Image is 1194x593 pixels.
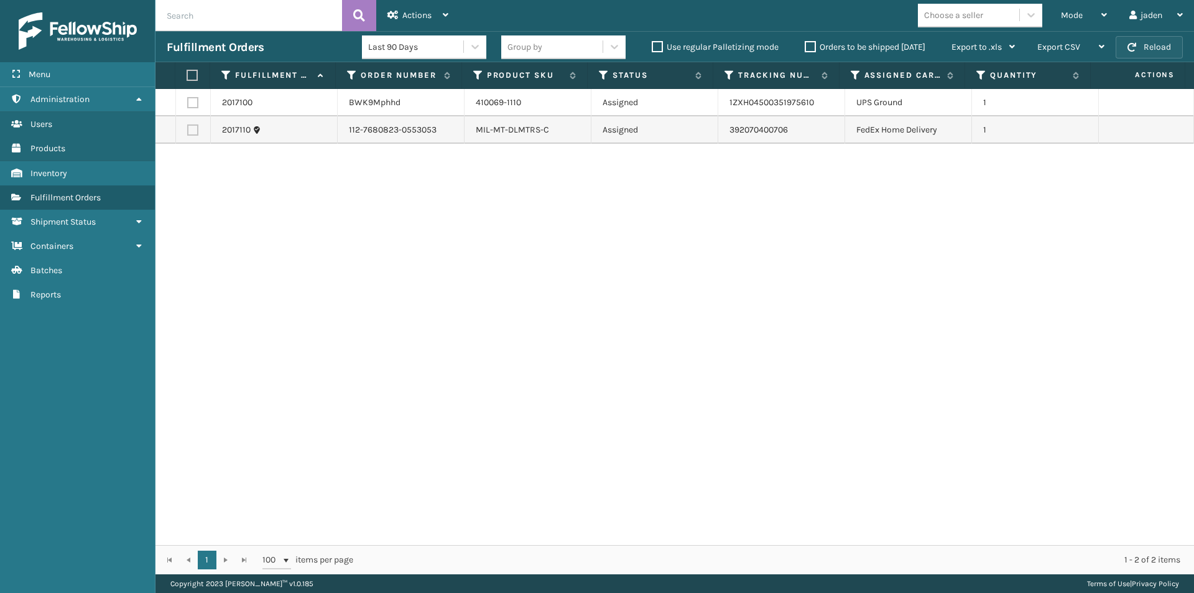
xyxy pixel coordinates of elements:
label: Fulfillment Order Id [235,70,312,81]
label: Orders to be shipped [DATE] [805,42,925,52]
td: 112-7680823-0553053 [338,116,465,144]
p: Copyright 2023 [PERSON_NAME]™ v 1.0.185 [170,574,313,593]
label: Quantity [990,70,1067,81]
label: Tracking Number [738,70,815,81]
span: Shipment Status [30,217,96,227]
a: 1ZXH04500351975610 [729,97,814,108]
label: Status [613,70,689,81]
span: Administration [30,94,90,105]
label: Product SKU [487,70,563,81]
span: Batches [30,265,62,276]
div: Group by [507,40,542,54]
a: MIL-MT-DLMTRS-C [476,124,549,135]
a: 410069-1110 [476,97,521,108]
a: 392070400706 [729,124,788,135]
div: 1 - 2 of 2 items [371,554,1180,566]
span: Users [30,119,52,129]
button: Reload [1116,36,1183,58]
span: Containers [30,241,73,251]
div: | [1087,574,1179,593]
label: Use regular Palletizing mode [652,42,779,52]
span: Export CSV [1037,42,1080,52]
span: Export to .xls [951,42,1002,52]
img: logo [19,12,137,50]
span: Products [30,143,65,154]
span: Fulfillment Orders [30,192,101,203]
span: Actions [1094,65,1182,85]
span: Menu [29,69,50,80]
td: FedEx Home Delivery [845,116,972,144]
span: Reports [30,289,61,300]
td: Assigned [591,116,718,144]
td: 1 [972,89,1099,116]
td: UPS Ground [845,89,972,116]
a: 1 [198,551,216,569]
div: Choose a seller [924,9,983,22]
span: Actions [402,10,432,21]
a: 2017100 [222,96,252,109]
a: 2017110 [222,124,251,136]
span: items per page [262,551,353,569]
span: 100 [262,554,281,566]
td: Assigned [591,89,718,116]
span: Inventory [30,168,67,179]
a: Privacy Policy [1132,579,1179,588]
td: BWK9Mphhd [338,89,465,116]
td: 1 [972,116,1099,144]
span: Mode [1061,10,1083,21]
h3: Fulfillment Orders [167,40,264,55]
a: Terms of Use [1087,579,1130,588]
label: Order Number [361,70,437,81]
div: Last 90 Days [368,40,465,54]
label: Assigned Carrier Service [864,70,941,81]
